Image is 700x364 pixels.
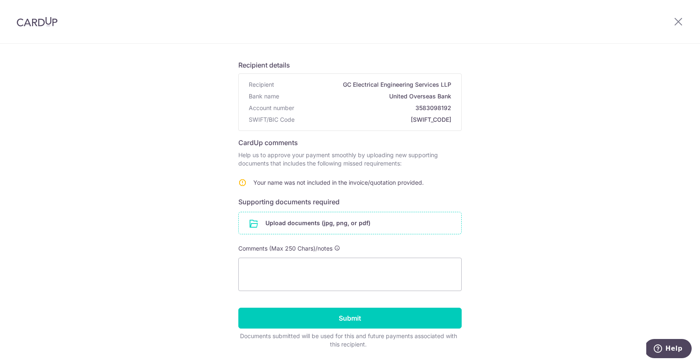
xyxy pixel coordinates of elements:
span: Your name was not included in the invoice/quotation provided. [253,179,424,186]
h6: Recipient details [238,60,462,70]
span: Bank name [249,92,279,100]
span: United Overseas Bank [282,92,451,100]
span: SWIFT/BIC Code [249,115,295,124]
span: Account number [249,104,294,112]
iframe: Opens a widget where you can find more information [646,339,692,360]
span: 3583098192 [297,104,451,112]
div: Documents submitted will be used for this and future payments associated with this recipient. [238,332,458,349]
img: CardUp [17,17,57,27]
span: [SWIFT_CODE] [298,115,451,124]
span: Recipient [249,80,274,89]
h6: Supporting documents required [238,197,462,207]
p: Help us to approve your payment smoothly by uploading new supporting documents that includes the ... [238,151,462,168]
div: Upload documents (jpg, png, or pdf) [238,212,462,234]
span: Comments (Max 250 Chars)/notes [238,245,332,252]
h6: CardUp comments [238,138,462,148]
input: Submit [238,308,462,329]
span: GC Electrical Engineering Services LLP [277,80,451,89]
